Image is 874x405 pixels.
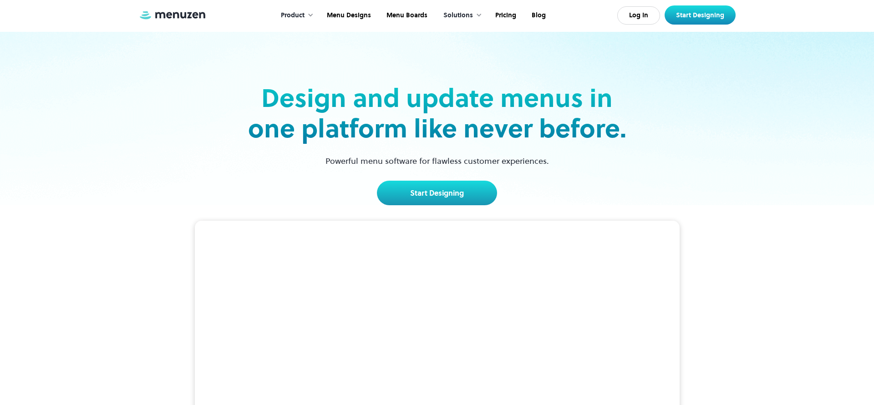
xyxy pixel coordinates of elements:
[487,1,523,30] a: Pricing
[314,155,560,167] p: Powerful menu software for flawless customer experiences.
[434,1,487,30] div: Solutions
[665,5,736,25] a: Start Designing
[523,1,553,30] a: Blog
[378,1,434,30] a: Menu Boards
[617,6,660,25] a: Log In
[281,10,305,20] div: Product
[272,1,318,30] div: Product
[318,1,378,30] a: Menu Designs
[377,181,497,205] a: Start Designing
[245,83,629,144] h2: Design and update menus in one platform like never before.
[443,10,473,20] div: Solutions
